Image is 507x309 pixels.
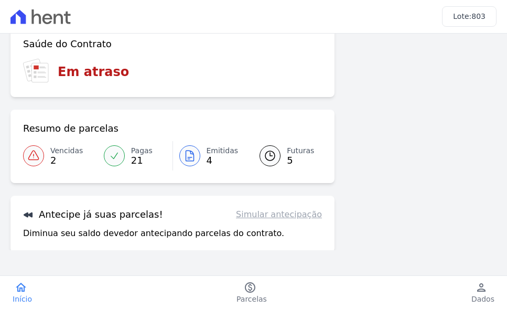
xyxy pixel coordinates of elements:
a: Emitidas 4 [173,141,247,171]
span: 2 [50,156,83,165]
i: paid [244,281,256,294]
a: Futuras 5 [247,141,322,171]
i: home [15,281,27,294]
h3: Antecipe já suas parcelas! [23,208,163,221]
a: Vencidas 2 [23,141,98,171]
i: person [475,281,488,294]
p: Diminua seu saldo devedor antecipando parcelas do contrato. [23,227,284,240]
span: Vencidas [50,145,83,156]
span: Dados [471,294,494,304]
h3: Resumo de parcelas [23,122,118,135]
span: 21 [131,156,153,165]
a: Pagas 21 [98,141,172,171]
h3: Em atraso [58,62,129,81]
a: personDados [459,281,507,304]
a: paidParcelas [224,281,279,304]
span: Início [13,294,32,304]
h3: Lote: [453,11,486,22]
a: Simular antecipação [236,208,322,221]
span: 5 [287,156,314,165]
span: 4 [207,156,239,165]
span: Emitidas [207,145,239,156]
span: Parcelas [236,294,267,304]
span: Pagas [131,145,153,156]
span: Futuras [287,145,314,156]
span: 803 [471,12,486,20]
h3: Saúde do Contrato [23,38,112,50]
